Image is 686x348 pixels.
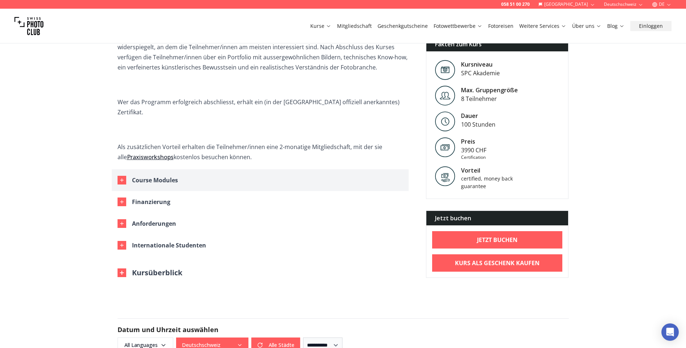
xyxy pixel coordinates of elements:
div: Dauer [461,111,495,120]
div: SPC Akademie [461,69,500,77]
div: Fakten zum Kurs [426,37,568,51]
div: 8 Teilnehmer [461,94,518,103]
div: Internationale Studenten [132,240,206,250]
img: Level [435,86,455,106]
div: 100 Stunden [461,120,495,129]
a: Fotowettbewerbe [434,22,482,30]
button: Geschenkgutscheine [375,21,431,31]
b: Jetzt buchen [477,235,517,244]
h2: Datum und Uhrzeit auswählen [118,324,569,335]
img: Level [435,60,455,80]
p: Jeder Workshop endet mit der Fertigstellung eines persönlichen Projekts, das das Genre der Fotogr... [118,32,414,72]
button: Kurse [307,21,334,31]
button: Weitere Services [516,21,569,31]
div: Max. Gruppengröße [461,86,518,94]
button: Kursüberblick [118,268,182,278]
div: Preis [461,137,486,146]
a: Mitgliedschaft [337,22,372,30]
div: Vorteil [461,166,523,175]
b: Kurs als Geschenk kaufen [455,259,540,267]
a: 058 51 00 270 [501,1,530,7]
button: Finanzierung [112,191,409,213]
img: Preis [435,137,455,157]
div: Jetzt buchen [426,211,568,225]
img: Level [435,111,455,131]
div: certified, money back guarantee [461,175,523,190]
p: Als zusätzlichen Vorteil erhalten die Teilnehmer/innen eine 2-monatige Mitgliedschaft, mit der si... [118,142,414,162]
button: Blog [604,21,627,31]
img: Vorteil [435,166,455,186]
a: Blog [607,22,625,30]
button: Fotoreisen [485,21,516,31]
a: Kurse [310,22,331,30]
a: Kurs als Geschenk kaufen [432,254,563,272]
img: Outline Close [118,268,126,277]
div: 3990 CHF [461,146,486,154]
div: Open Intercom Messenger [661,323,679,341]
img: Swiss photo club [14,12,43,41]
div: Kursniveau [461,60,500,69]
button: Über uns [569,21,604,31]
div: Certification [461,154,486,160]
a: Geschenkgutscheine [378,22,428,30]
button: Mitgliedschaft [334,21,375,31]
a: Fotoreisen [488,22,514,30]
a: Über uns [572,22,601,30]
div: Finanzierung [132,197,170,207]
button: Fotowettbewerbe [431,21,485,31]
button: Anforderungen [112,213,409,234]
button: Course Modules [112,169,409,191]
a: Jetzt buchen [432,231,563,249]
a: Weitere Services [519,22,566,30]
button: Einloggen [630,21,672,31]
button: Internationale Studenten [112,234,409,256]
p: Wer das Programm erfolgreich abschliesst, erhält ein (in der [GEOGRAPHIC_DATA] offiziell anerkann... [118,97,414,117]
div: Anforderungen [132,218,176,229]
a: Praxisworkshops [127,153,174,161]
div: Course Modules [132,175,178,185]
